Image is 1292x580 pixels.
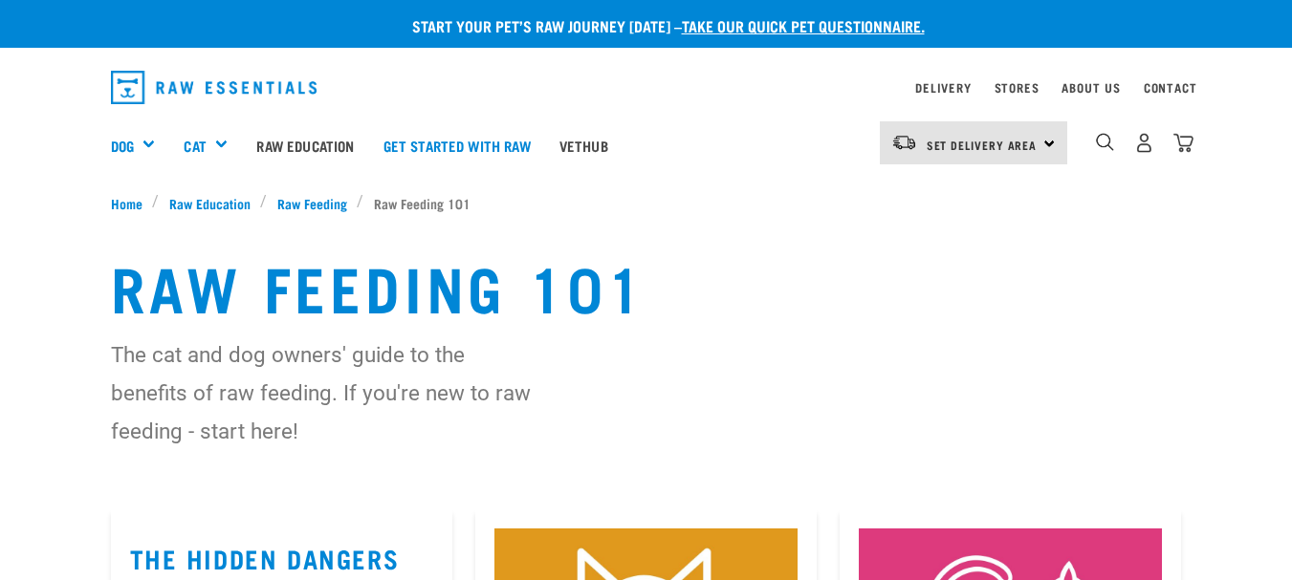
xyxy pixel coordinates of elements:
[1173,133,1193,153] img: home-icon@2x.png
[242,107,368,183] a: Raw Education
[1134,133,1154,153] img: user.png
[159,193,260,213] a: Raw Education
[1062,84,1120,91] a: About Us
[1144,84,1197,91] a: Contact
[545,107,623,183] a: Vethub
[682,21,925,30] a: take our quick pet questionnaire.
[995,84,1040,91] a: Stores
[891,134,917,151] img: van-moving.png
[1096,133,1114,151] img: home-icon-1@2x.png
[267,193,357,213] a: Raw Feeding
[111,251,1182,320] h1: Raw Feeding 101
[915,84,971,91] a: Delivery
[169,193,251,213] span: Raw Education
[111,193,1182,213] nav: breadcrumbs
[111,335,539,450] p: The cat and dog owners' guide to the benefits of raw feeding. If you're new to raw feeding - star...
[111,135,134,157] a: Dog
[111,193,153,213] a: Home
[96,63,1197,112] nav: dropdown navigation
[277,193,347,213] span: Raw Feeding
[184,135,206,157] a: Cat
[111,71,318,104] img: Raw Essentials Logo
[111,193,142,213] span: Home
[927,141,1038,148] span: Set Delivery Area
[369,107,545,183] a: Get started with Raw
